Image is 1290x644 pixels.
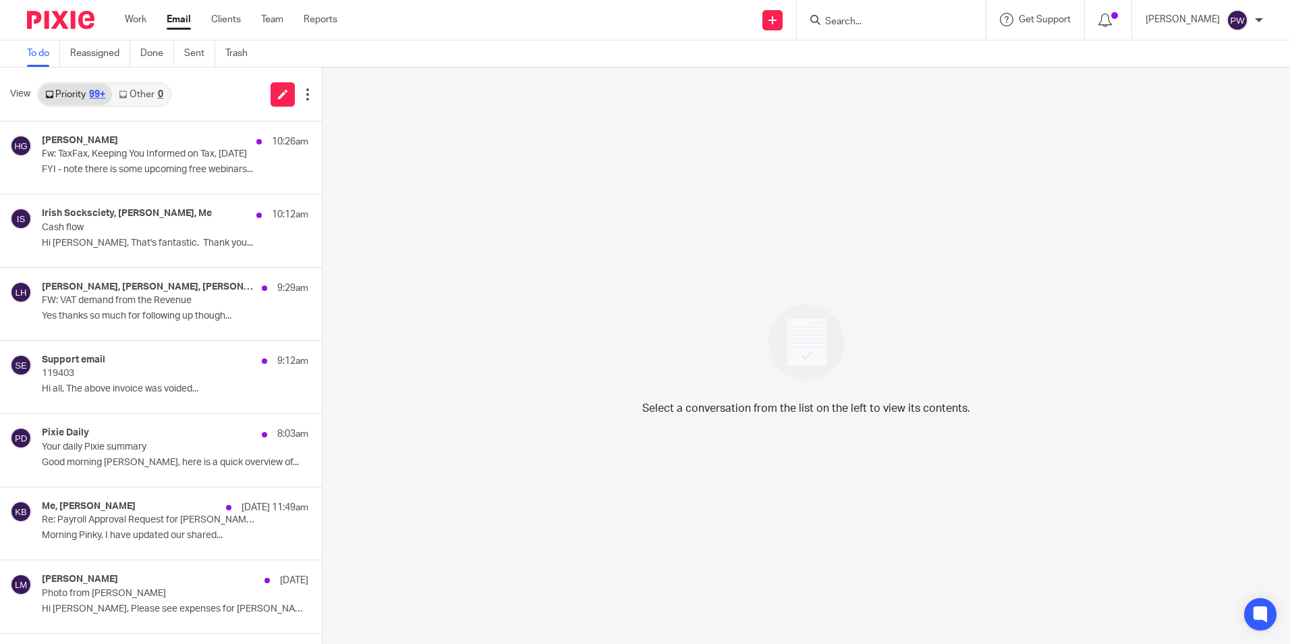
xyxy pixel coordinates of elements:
[10,427,32,449] img: svg%3E
[42,149,255,160] p: Fw: TaxFax, Keeping You Informed on Tax, [DATE]
[42,530,308,541] p: Morning Pinky, I have updated our shared...
[1227,9,1248,31] img: svg%3E
[642,400,970,417] p: Select a conversation from the list on the left to view its contents.
[10,281,32,303] img: svg%3E
[42,368,255,379] p: 119403
[10,135,32,157] img: svg%3E
[42,281,255,293] h4: [PERSON_NAME], [PERSON_NAME], [PERSON_NAME], Me
[42,354,105,366] h4: Support email
[42,135,118,146] h4: [PERSON_NAME]
[42,514,255,526] p: Re: Payroll Approval Request for [PERSON_NAME]'s Bindery Ltd
[42,457,308,468] p: Good morning [PERSON_NAME], here is a quick overview of...
[277,354,308,368] p: 9:12am
[42,383,308,395] p: Hi all, The above invoice was voided...
[158,90,163,99] div: 0
[277,281,308,295] p: 9:29am
[304,13,337,26] a: Reports
[184,41,215,67] a: Sent
[42,295,255,306] p: FW: VAT demand from the Revenue
[140,41,174,67] a: Done
[10,574,32,595] img: svg%3E
[42,222,255,234] p: Cash flow
[280,574,308,587] p: [DATE]
[10,208,32,230] img: svg%3E
[272,208,308,221] p: 10:12am
[27,11,94,29] img: Pixie
[1146,13,1220,26] p: [PERSON_NAME]
[225,41,258,67] a: Trash
[242,501,308,514] p: [DATE] 11:49am
[42,574,118,585] h4: [PERSON_NAME]
[10,87,30,101] span: View
[760,296,853,390] img: image
[211,13,241,26] a: Clients
[38,84,112,105] a: Priority99+
[10,354,32,376] img: svg%3E
[1019,15,1071,24] span: Get Support
[167,13,191,26] a: Email
[261,13,283,26] a: Team
[277,427,308,441] p: 8:03am
[125,13,146,26] a: Work
[42,238,308,249] p: Hi [PERSON_NAME], That's fantastic. Thank you...
[42,311,308,322] p: Yes thanks so much for following up though...
[10,501,32,522] img: svg%3E
[42,603,308,615] p: Hi [PERSON_NAME], Please see expenses for [PERSON_NAME] this...
[42,208,212,219] h4: Irish Socksciety, [PERSON_NAME], Me
[824,16,945,28] input: Search
[42,501,136,512] h4: Me, [PERSON_NAME]
[42,588,255,599] p: Photo from [PERSON_NAME]
[272,135,308,149] p: 10:26am
[42,427,89,439] h4: Pixie Daily
[70,41,130,67] a: Reassigned
[112,84,169,105] a: Other0
[42,164,308,176] p: FYI - note there is some upcoming free webinars...
[42,441,255,453] p: Your daily Pixie summary
[89,90,105,99] div: 99+
[27,41,60,67] a: To do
